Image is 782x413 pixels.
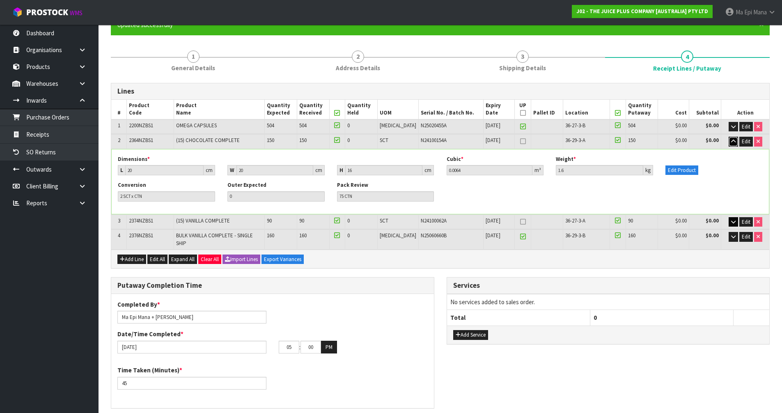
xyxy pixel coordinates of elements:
[171,64,215,72] span: General Details
[129,137,153,144] span: 2364NZBS1
[516,50,529,63] span: 3
[127,100,174,119] th: Product Code
[628,137,635,144] span: 150
[532,165,544,175] div: m³
[556,165,643,175] input: Weight
[345,165,423,175] input: Height
[706,232,719,239] strong: $0.00
[422,165,434,175] div: cm
[313,165,325,175] div: cm
[486,217,500,224] span: [DATE]
[515,100,531,119] th: UP
[675,232,687,239] span: $0.00
[421,122,447,129] span: N25020455A
[643,165,653,175] div: kg
[556,156,576,163] label: Weight
[421,232,447,239] span: N25060660B
[299,217,304,224] span: 90
[658,100,689,119] th: Cost
[171,256,195,263] span: Expand All
[117,330,183,338] label: Date/Time Completed
[565,232,585,239] span: 36-29-3-B
[739,122,753,132] button: Edit
[12,7,23,17] img: cube-alt.png
[261,255,304,264] button: Export Variances
[447,165,533,175] input: Cubic
[117,21,173,29] span: Updated successfully
[352,50,364,63] span: 2
[267,122,274,129] span: 504
[300,341,321,353] input: MM
[681,50,693,63] span: 4
[117,366,182,374] label: Time Taken (Minutes)
[26,7,68,18] span: ProStock
[222,255,260,264] button: Import Lines
[565,137,585,144] span: 36-29-3-A
[176,217,230,224] span: (15) VANILLA COMPLETE
[675,137,687,144] span: $0.00
[628,122,635,129] span: 504
[176,137,240,144] span: (15) CHOCOLATE COMPLETE
[483,100,514,119] th: Expiry Date
[227,191,325,202] input: Outer Expected
[147,255,167,264] button: Edit All
[174,100,265,119] th: Product Name
[377,100,418,119] th: UOM
[129,217,153,224] span: 2374NZBS1
[628,217,633,224] span: 90
[689,100,721,119] th: Subtotal
[169,255,197,264] button: Expand All
[129,122,153,129] span: 2200NZBS1
[279,341,299,353] input: HH
[299,341,300,354] td: :
[447,310,590,326] th: Total
[739,137,753,147] button: Edit
[380,137,388,144] span: SCT
[675,122,687,129] span: $0.00
[499,64,546,72] span: Shipping Details
[321,341,337,354] button: PM
[626,100,658,119] th: Quantity Putaway
[347,232,350,239] span: 0
[347,122,350,129] span: 0
[198,255,221,264] button: Clear All
[118,191,215,202] input: Conversion
[347,137,350,144] span: 0
[739,232,753,242] button: Edit
[380,122,416,129] span: [MEDICAL_DATA]
[129,232,153,239] span: 2376NZBS1
[565,122,585,129] span: 36-27-3-B
[486,232,500,239] span: [DATE]
[665,165,698,175] button: Edit Product
[117,255,146,264] button: Add Line
[347,217,350,224] span: 0
[739,217,753,227] button: Edit
[230,167,234,174] strong: W
[380,232,416,239] span: [MEDICAL_DATA]
[118,122,120,129] span: 1
[117,341,266,353] input: Date/Time completed
[486,137,500,144] span: [DATE]
[299,137,307,144] span: 150
[70,9,83,17] small: WMS
[339,167,343,174] strong: H
[421,137,447,144] span: N24100154A
[675,217,687,224] span: $0.00
[267,217,272,224] span: 90
[447,294,770,310] td: No services added to sales order.
[453,282,764,289] h3: Services
[706,137,719,144] strong: $0.00
[653,64,721,73] span: Receipt Lines / Putaway
[380,217,388,224] span: SCT
[563,100,610,119] th: Location
[628,232,635,239] span: 160
[706,217,719,224] strong: $0.00
[336,64,380,72] span: Address Details
[118,232,120,239] span: 4
[337,181,368,189] label: Pack Review
[118,137,120,144] span: 2
[742,233,750,240] span: Edit
[706,122,719,129] strong: $0.00
[418,100,483,119] th: Serial No. / Batch No.
[187,50,200,63] span: 1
